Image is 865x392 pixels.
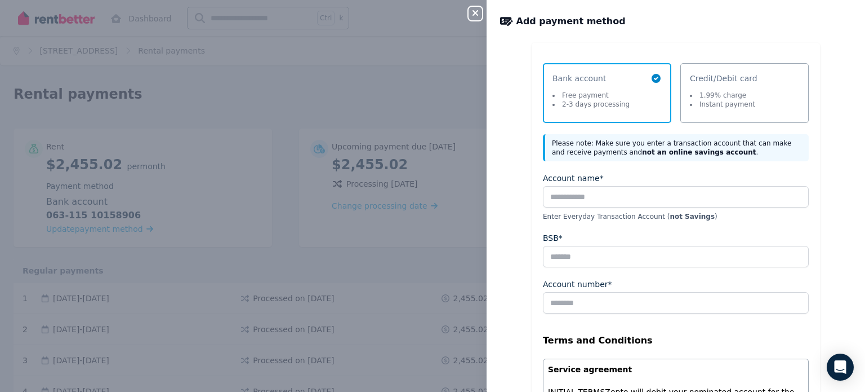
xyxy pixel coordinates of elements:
span: Credit/Debit card [690,73,757,84]
p: Enter Everyday Transaction Account ( ) [543,212,809,221]
span: Add payment method [516,15,626,28]
li: Free payment [552,91,630,100]
b: not an online savings account [642,148,756,156]
div: Please note: Make sure you enter a transaction account that can make and receive payments and . [543,134,809,161]
li: 1.99% charge [690,91,755,100]
li: Instant payment [690,100,755,109]
p: Service agreement [548,364,804,375]
b: not Savings [670,213,715,221]
li: 2-3 days processing [552,100,630,109]
span: Bank account [552,73,630,84]
label: Account name* [543,173,604,184]
div: Open Intercom Messenger [827,354,854,381]
label: Account number* [543,279,612,290]
legend: Terms and Conditions [543,334,809,347]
